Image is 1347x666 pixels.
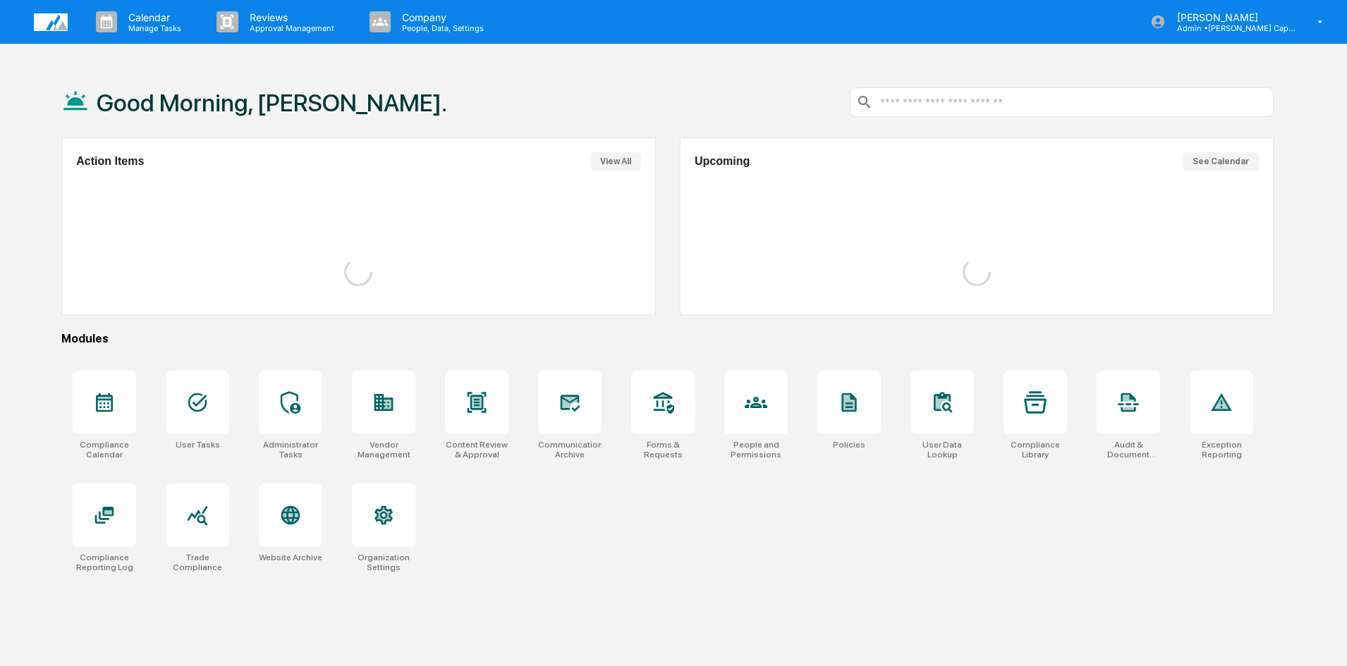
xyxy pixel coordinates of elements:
div: Compliance Reporting Log [73,553,136,572]
div: Content Review & Approval [445,440,508,460]
div: Exception Reporting [1190,440,1253,460]
p: Approval Management [238,23,341,33]
div: Audit & Document Logs [1097,440,1160,460]
div: Administrator Tasks [259,440,322,460]
div: User Data Lookup [910,440,974,460]
div: Vendor Management [352,440,415,460]
p: Company [391,11,491,23]
div: Forms & Requests [631,440,695,460]
h2: Action Items [76,155,144,168]
div: Modules [61,332,1274,345]
p: Calendar [117,11,188,23]
button: See Calendar [1183,152,1259,171]
button: View All [590,152,641,171]
p: Admin • [PERSON_NAME] Capital Management [1166,23,1297,33]
div: User Tasks [176,440,220,450]
div: Communications Archive [538,440,602,460]
div: Compliance Library [1004,440,1067,460]
div: Trade Compliance [166,553,229,572]
img: logo [34,13,68,31]
p: [PERSON_NAME] [1166,11,1297,23]
div: People and Permissions [724,440,788,460]
h2: Upcoming [695,155,750,168]
h1: Good Morning, [PERSON_NAME]. [97,89,447,117]
p: Manage Tasks [117,23,188,33]
div: Organization Settings [352,553,415,572]
p: People, Data, Settings [391,23,491,33]
div: Policies [833,440,865,450]
div: Website Archive [259,553,322,562]
div: Compliance Calendar [73,440,136,460]
p: Reviews [238,11,341,23]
